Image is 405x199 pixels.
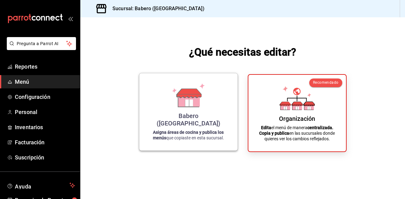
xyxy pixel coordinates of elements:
[15,93,75,101] span: Configuración
[256,125,339,142] p: el menú de manera en las sucursales donde quieres ver los cambios reflejados.
[15,62,75,71] span: Reportes
[147,129,230,141] p: que copiaste en esta sucursal.
[15,123,75,131] span: Inventarios
[108,5,205,12] h3: Sucursal: Babero ([GEOGRAPHIC_DATA])
[15,138,75,146] span: Facturación
[259,131,289,136] strong: Copia y publica
[17,40,66,47] span: Pregunta a Parrot AI
[153,130,224,140] strong: Asigna áreas de cocina y publica los menús
[189,44,296,59] h1: ¿Qué necesitas editar?
[68,16,73,21] button: open_drawer_menu
[7,37,76,50] button: Pregunta a Parrot AI
[279,115,315,122] div: Organización
[15,153,75,162] span: Suscripción
[261,125,271,130] strong: Edita
[313,80,338,85] span: Recomendado
[4,45,76,51] a: Pregunta a Parrot AI
[147,112,230,127] div: Babero ([GEOGRAPHIC_DATA])
[15,182,67,189] span: Ayuda
[15,108,75,116] span: Personal
[15,78,75,86] span: Menú
[307,125,333,130] strong: centralizada.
